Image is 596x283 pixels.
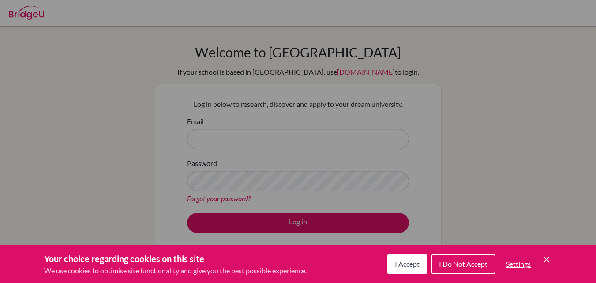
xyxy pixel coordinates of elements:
span: I Accept [395,260,420,268]
p: We use cookies to optimise site functionality and give you the best possible experience. [44,265,307,276]
button: I Do Not Accept [431,254,495,274]
span: I Do Not Accept [439,260,487,268]
h3: Your choice regarding cookies on this site [44,252,307,265]
span: Settings [506,260,531,268]
button: Settings [499,255,538,273]
button: Save and close [541,254,552,265]
button: I Accept [387,254,427,274]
